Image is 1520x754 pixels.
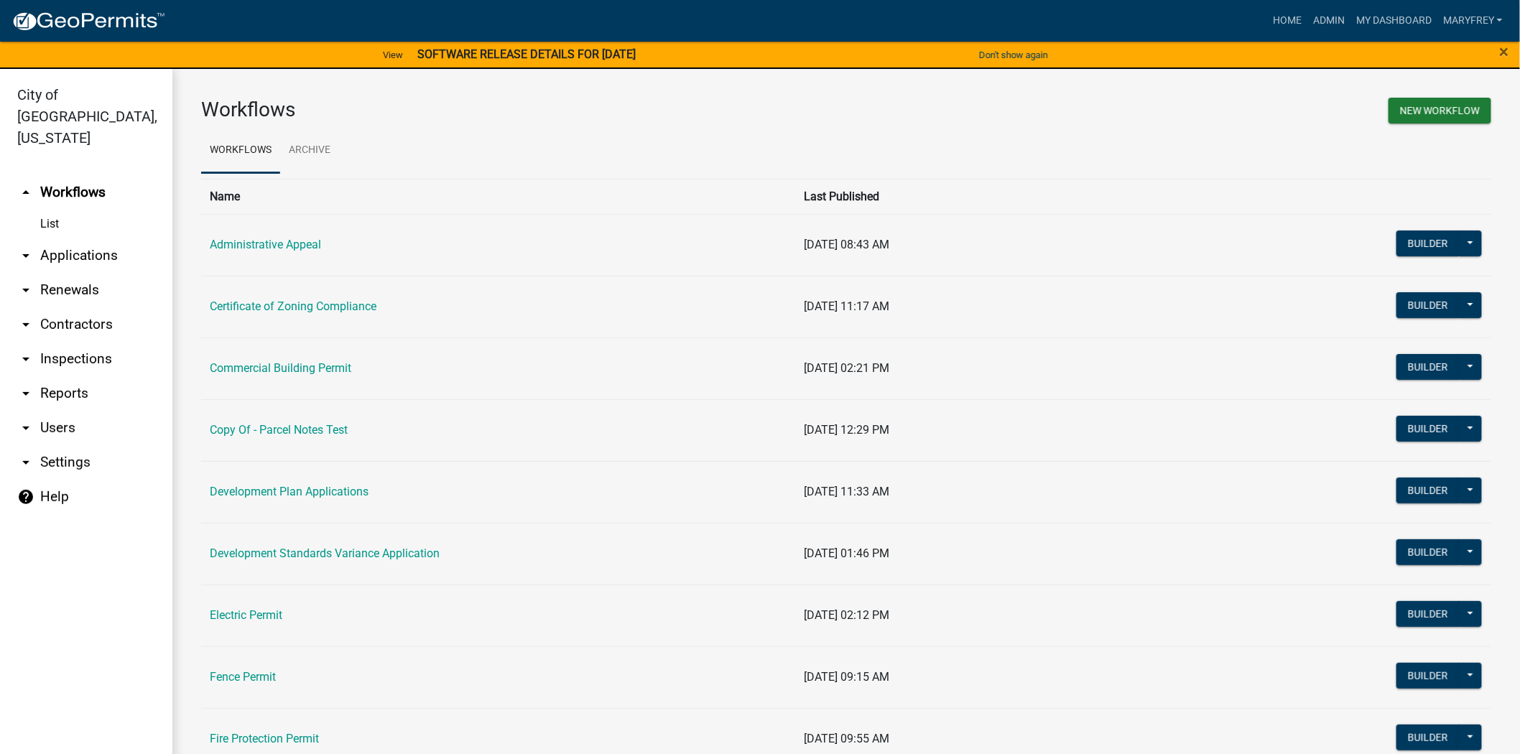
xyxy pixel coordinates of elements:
span: [DATE] 09:55 AM [805,732,890,745]
i: arrow_drop_down [17,350,34,368]
a: Fence Permit [210,670,276,684]
i: arrow_drop_down [17,281,34,299]
button: Builder [1396,292,1460,318]
a: Fire Protection Permit [210,732,319,745]
button: Builder [1396,354,1460,380]
a: Commercial Building Permit [210,361,351,375]
button: Don't show again [973,43,1054,67]
a: MaryFrey [1437,7,1509,34]
i: arrow_drop_down [17,316,34,333]
a: Workflows [201,128,280,174]
button: Builder [1396,725,1460,750]
span: [DATE] 02:12 PM [805,608,890,622]
a: My Dashboard [1350,7,1437,34]
span: [DATE] 11:17 AM [805,299,890,313]
span: [DATE] 11:33 AM [805,485,890,498]
i: help [17,488,34,506]
button: Builder [1396,539,1460,565]
i: arrow_drop_up [17,184,34,201]
button: Builder [1396,416,1460,442]
i: arrow_drop_down [17,385,34,402]
button: Builder [1396,601,1460,627]
a: Archive [280,128,339,174]
span: × [1500,42,1509,62]
i: arrow_drop_down [17,454,34,471]
a: Home [1267,7,1307,34]
button: Builder [1396,231,1460,256]
button: Close [1500,43,1509,60]
button: New Workflow [1389,98,1491,124]
span: [DATE] 12:29 PM [805,423,890,437]
button: Builder [1396,663,1460,689]
a: Admin [1307,7,1350,34]
span: [DATE] 08:43 AM [805,238,890,251]
a: Copy Of - Parcel Notes Test [210,423,348,437]
span: [DATE] 01:46 PM [805,546,890,560]
i: arrow_drop_down [17,419,34,437]
a: Administrative Appeal [210,238,321,251]
i: arrow_drop_down [17,247,34,264]
a: Development Plan Applications [210,485,369,498]
a: View [377,43,409,67]
button: Builder [1396,478,1460,503]
th: Name [201,179,796,214]
h3: Workflows [201,98,835,122]
a: Development Standards Variance Application [210,546,440,560]
a: Electric Permit [210,608,282,622]
span: [DATE] 09:15 AM [805,670,890,684]
span: [DATE] 02:21 PM [805,361,890,375]
th: Last Published [796,179,1241,214]
a: Certificate of Zoning Compliance [210,299,376,313]
strong: SOFTWARE RELEASE DETAILS FOR [DATE] [417,47,636,61]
